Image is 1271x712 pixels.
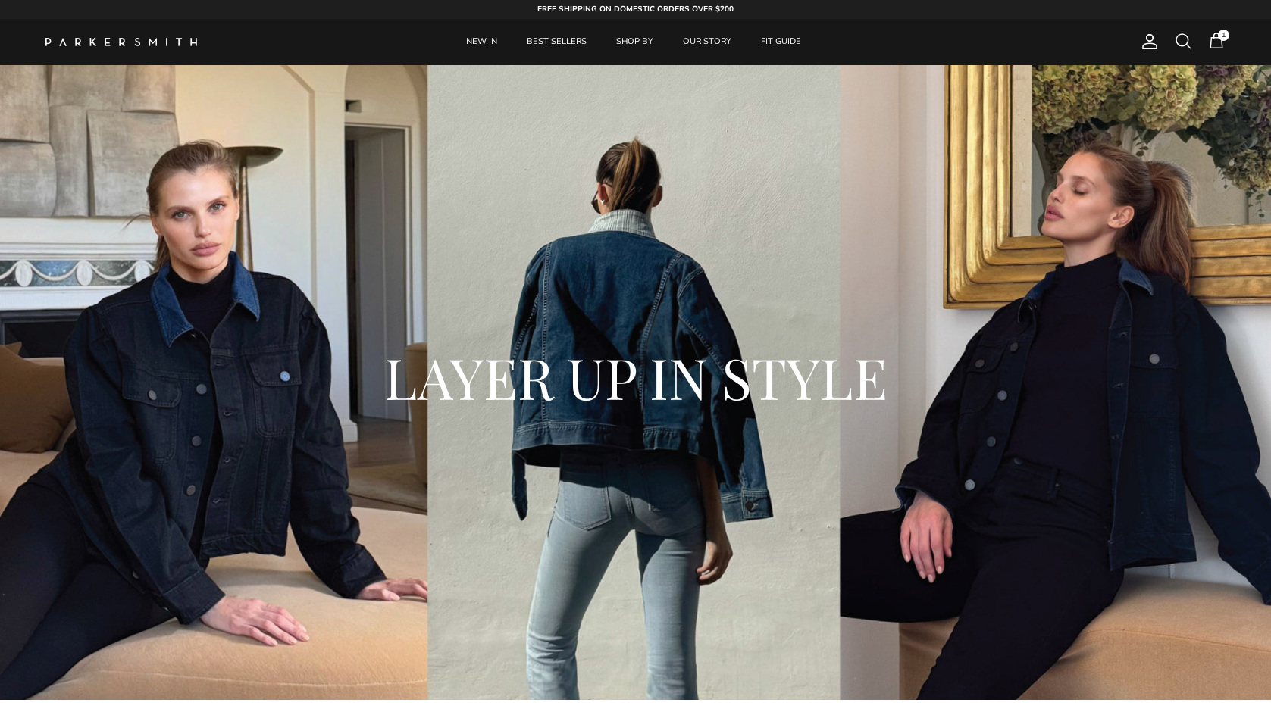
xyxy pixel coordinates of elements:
[1135,33,1159,51] a: Account
[747,19,815,65] a: FIT GUIDE
[226,19,1042,65] div: Primary
[45,38,197,46] img: Parker Smith
[669,19,745,65] a: OUR STORY
[215,341,1057,414] h2: LAYER UP IN STYLE
[603,19,667,65] a: SHOP BY
[1218,30,1229,41] span: 1
[452,19,511,65] a: NEW IN
[537,4,734,14] strong: FREE SHIPPING ON DOMESTIC ORDERS OVER $200
[513,19,600,65] a: BEST SELLERS
[1207,32,1226,52] a: 1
